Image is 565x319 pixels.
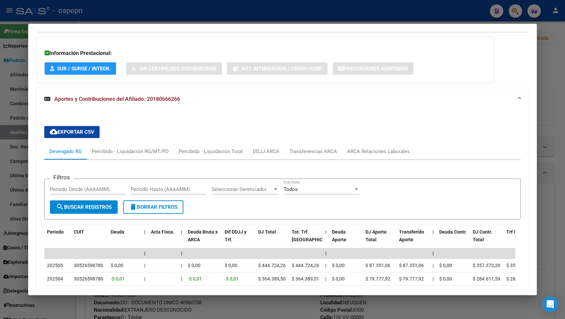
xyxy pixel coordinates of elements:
[473,276,500,281] span: $ 284.611,59
[542,296,558,312] div: Open Intercom Messenger
[439,229,467,235] span: Deuda Contr.
[292,276,319,281] span: $ 364.389,51
[222,225,256,254] datatable-header-cell: Dif DDJJ y Trf.
[178,225,185,254] datatable-header-cell: |
[258,229,276,235] span: DJ Total
[323,225,329,254] datatable-header-cell: |
[181,229,182,235] span: |
[325,229,327,235] span: |
[111,263,123,268] span: $ 0,00
[396,225,430,254] datatable-header-cell: Transferido Aporte
[292,229,337,242] span: Tot. Trf. [GEOGRAPHIC_DATA]
[325,276,326,281] span: |
[74,262,103,269] div: 30526598780
[188,263,201,268] span: $ 0,00
[284,186,298,192] span: Todos
[225,276,239,281] span: -$ 0,01
[430,225,437,254] datatable-header-cell: |
[185,225,222,254] datatable-header-cell: Deuda Bruta x ARCA
[289,148,337,155] div: Transferencias ARCA
[144,276,145,281] span: |
[325,251,327,256] span: |
[45,49,486,57] h3: Información Prestacional:
[332,229,346,242] span: Deuda Aporte
[225,229,246,242] span: Dif DDJJ y Trf.
[188,276,202,281] span: -$ 0,01
[506,263,534,268] span: $ 357.373,20
[144,251,146,256] span: |
[47,229,64,235] span: Período
[506,229,526,235] span: Trf Contr.
[332,263,345,268] span: $ 0,00
[111,276,125,281] span: -$ 0,01
[129,203,137,211] mat-icon: delete
[50,200,118,214] button: Buscar Registros
[253,148,279,155] div: DDJJ ARCA
[365,276,390,281] span: $ 79.777,92
[289,225,323,254] datatable-header-cell: Tot. Trf. Bruto
[139,66,217,72] span: Sin Certificado Discapacidad
[212,186,273,192] span: Seleccionar Gerenciador
[92,148,169,155] div: Percibido - Liquidación RG/MT/PD
[439,276,452,281] span: $ 0,00
[506,276,534,281] span: $ 284.611,59
[332,276,345,281] span: $ 0,00
[329,225,363,254] datatable-header-cell: Deuda Aporte
[181,251,182,256] span: |
[258,276,286,281] span: $ 364.389,50
[181,263,182,268] span: |
[74,275,103,283] div: 30526598780
[365,263,390,268] span: $ 87.351,06
[344,66,408,72] span: Prestaciones Auditadas
[473,229,492,242] span: DJ Contr. Total
[56,203,64,211] mat-icon: search
[144,229,146,235] span: |
[325,263,326,268] span: |
[181,276,182,281] span: |
[50,128,58,136] mat-icon: cloud_download
[258,263,286,268] span: $ 444.724,26
[47,263,63,268] span: 202505
[333,62,413,75] button: Prestaciones Auditadas
[142,225,148,254] datatable-header-cell: |
[433,263,434,268] span: |
[44,225,71,254] datatable-header-cell: Período
[71,225,108,254] datatable-header-cell: CUIT
[227,62,328,75] button: Not. Internacion / Censo Hosp.
[111,229,124,235] span: Deuda
[56,204,112,210] span: Buscar Registros
[365,229,387,242] span: DJ Aporte Total
[347,148,410,155] div: ARCA Relaciones Laborales
[44,126,100,138] button: Exportar CSV
[433,229,434,235] span: |
[473,263,500,268] span: $ 357.373,20
[126,62,222,75] button: Sin Certificado Discapacidad
[49,148,82,155] div: Devengado RG
[36,88,529,110] mat-expansion-panel-header: Aportes y Contribuciones del Afiliado: 20180666266
[225,263,237,268] span: $ 0,00
[50,129,94,135] span: Exportar CSV
[439,263,452,268] span: $ 0,00
[256,225,289,254] datatable-header-cell: DJ Total
[144,263,145,268] span: |
[129,204,177,210] span: Borrar Filtros
[399,229,424,242] span: Transferido Aporte
[399,263,424,268] span: $ 87.351,06
[292,263,319,268] span: $ 444.724,26
[470,225,504,254] datatable-header-cell: DJ Contr. Total
[179,148,243,155] div: Percibido - Liquidación Total
[54,96,180,102] span: Aportes y Contribuciones del Afiliado: 20180666266
[151,229,174,235] span: Acta Fisca.
[74,229,84,235] span: CUIT
[47,276,63,281] span: 202504
[437,225,470,254] datatable-header-cell: Deuda Contr.
[241,66,322,72] span: Not. Internacion / Censo Hosp.
[363,225,396,254] datatable-header-cell: DJ Aporte Total
[50,174,73,181] h3: Filtros
[433,251,434,256] span: |
[433,276,434,281] span: |
[108,225,142,254] datatable-header-cell: Deuda
[45,62,116,75] button: SUR / SURGE / INTEGR.
[57,66,111,72] span: SUR / SURGE / INTEGR.
[188,229,218,242] span: Deuda Bruta x ARCA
